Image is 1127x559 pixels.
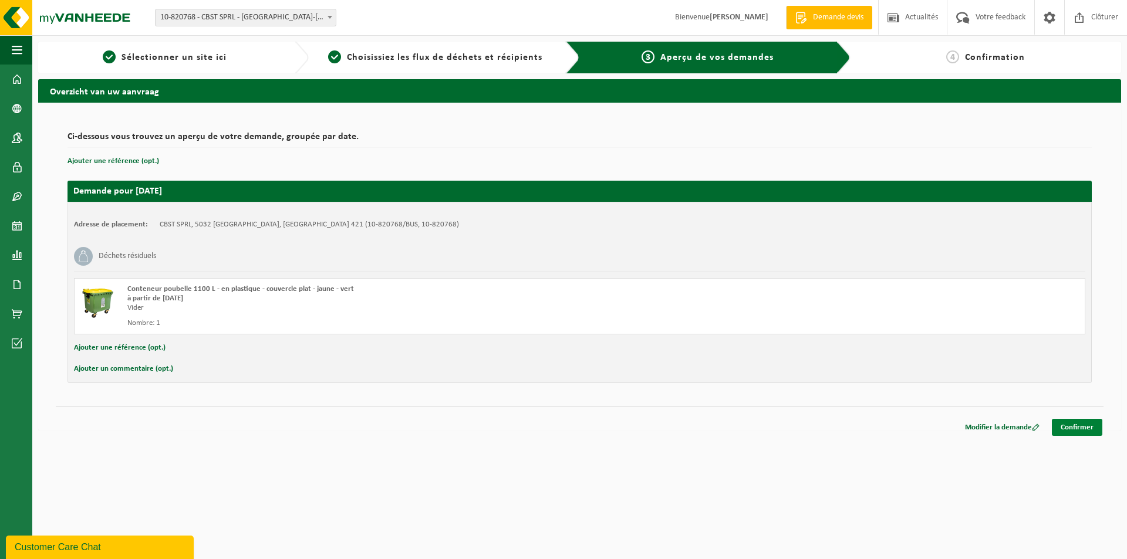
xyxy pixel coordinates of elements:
h2: Overzicht van uw aanvraag [38,79,1121,102]
img: WB-1100-HPE-GN-50.png [80,284,116,320]
button: Ajouter une référence (opt.) [74,340,166,355]
span: 10-820768 - CBST SPRL - CORROY-LE-CHÂTEAU [155,9,336,26]
span: 4 [946,50,959,63]
span: 2 [328,50,341,63]
strong: à partir de [DATE] [127,294,183,302]
span: Confirmation [965,53,1025,62]
strong: Adresse de placement: [74,221,148,228]
a: 1Sélectionner un site ici [44,50,285,65]
span: Demande devis [810,12,866,23]
span: 10-820768 - CBST SPRL - CORROY-LE-CHÂTEAU [156,9,336,26]
iframe: chat widget [6,533,196,559]
span: Sélectionner un site ici [122,53,227,62]
a: 2Choisissiez les flux de déchets et récipients [315,50,556,65]
a: Demande devis [786,6,872,29]
a: Confirmer [1052,419,1102,436]
span: 3 [642,50,654,63]
button: Ajouter un commentaire (opt.) [74,361,173,377]
span: Conteneur poubelle 1100 L - en plastique - couvercle plat - jaune - vert [127,285,354,293]
td: CBST SPRL, 5032 [GEOGRAPHIC_DATA], [GEOGRAPHIC_DATA] 421 (10-820768/BUS, 10-820768) [160,220,459,229]
strong: [PERSON_NAME] [710,13,768,22]
a: Modifier la demande [956,419,1048,436]
span: Choisissiez les flux de déchets et récipients [347,53,542,62]
div: Vider [127,303,627,313]
span: Aperçu de vos demandes [660,53,774,62]
div: Nombre: 1 [127,319,627,328]
button: Ajouter une référence (opt.) [68,154,159,169]
h2: Ci-dessous vous trouvez un aperçu de votre demande, groupée par date. [68,132,1092,148]
span: 1 [103,50,116,63]
strong: Demande pour [DATE] [73,187,162,196]
h3: Déchets résiduels [99,247,156,266]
